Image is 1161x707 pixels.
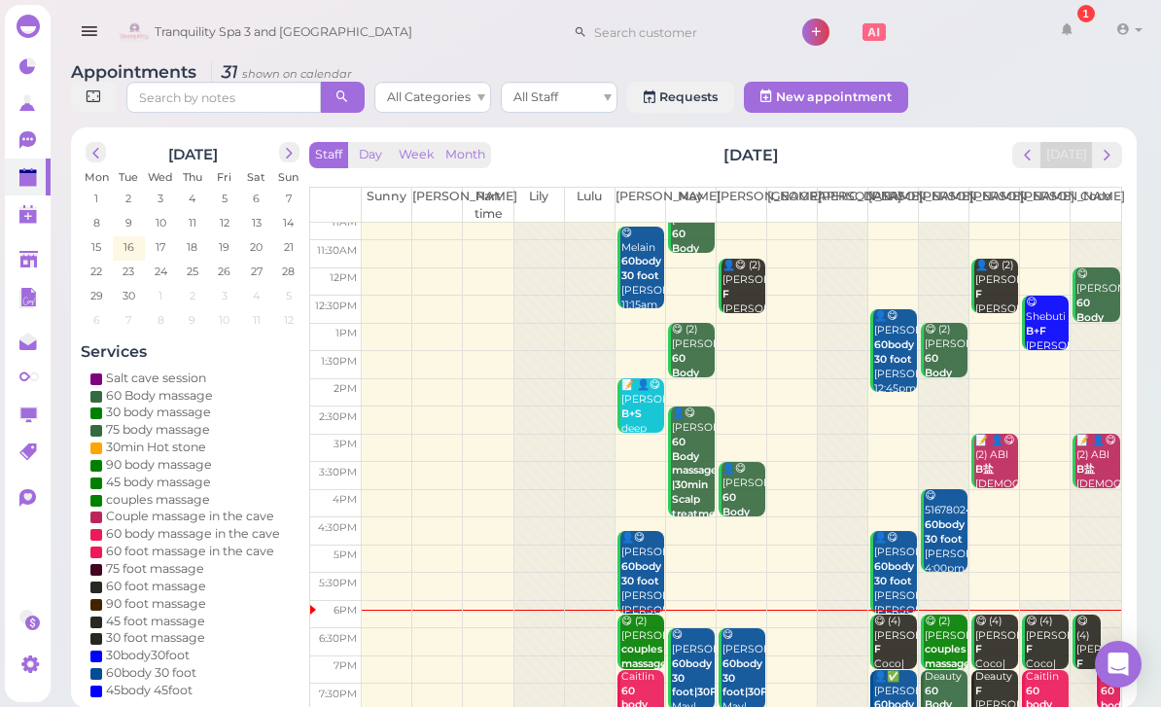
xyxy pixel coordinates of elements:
span: 10 [154,214,168,231]
b: 60 Body massage [1076,297,1122,338]
span: 11:30am [317,244,357,257]
b: B+F [1026,325,1046,337]
th: Lulu [564,188,615,223]
span: 21 [282,238,296,256]
span: 11 [187,214,198,231]
th: [PERSON_NAME] [818,188,868,223]
div: 👤😋 [PERSON_NAME] [PERSON_NAME]|[PERSON_NAME] 4:45pm - 6:15pm [873,531,917,661]
b: F [1076,657,1083,670]
h2: [DATE] [723,144,779,166]
span: 2pm [334,382,357,395]
span: 18 [185,238,199,256]
div: 30 foot massage [106,629,205,647]
span: 30 [121,287,137,304]
button: Month [440,142,491,168]
div: 📝 👤😋 [PERSON_NAME] deep [PERSON_NAME] 2:00pm - 3:00pm [620,378,664,494]
div: 1 [1077,5,1095,22]
span: All Staff [513,89,558,104]
span: 3 [220,287,229,304]
button: next [279,142,299,162]
div: 📝 👤😋 (2) ABI [DEMOGRAPHIC_DATA] Coco|[PERSON_NAME] 3:00pm - 4:00pm [1075,434,1119,564]
span: 6 [251,190,262,207]
div: 45body 45foot [106,682,193,699]
span: Thu [183,170,202,184]
span: Sat [247,170,265,184]
span: 12 [218,214,231,231]
div: 90 foot massage [106,595,206,613]
b: 60body 30 foot|30Foot+30Bath [722,657,829,699]
span: 11 [251,311,263,329]
span: 7 [123,311,133,329]
span: Appointments [71,61,201,82]
div: 75 foot massage [106,560,204,578]
b: 60body 30 foot [925,518,965,546]
div: 60 Body massage [106,387,213,405]
div: 60 foot massage in the cave [106,543,274,560]
span: 16 [122,238,136,256]
th: Coco [1071,188,1121,223]
span: 5 [220,190,229,207]
h4: Services [81,342,304,361]
b: 60 Body massage |30min Scalp treatment |30Facial [672,436,727,535]
div: 😋 Shebuti [PERSON_NAME] 12:30pm - 1:30pm [1025,296,1069,397]
span: All Categories [387,89,471,104]
button: prev [86,142,106,162]
button: Day [347,142,394,168]
span: New appointment [776,89,892,104]
div: Open Intercom Messenger [1095,641,1142,688]
div: 😋 (2) [PERSON_NAME] [PERSON_NAME] |May 1:00pm - 2:00pm [671,323,715,468]
span: 11am [332,216,357,229]
span: 1 [92,190,100,207]
b: F [975,288,982,300]
span: 6 [91,311,102,329]
div: 30min Hot stone [106,439,206,456]
b: F [1026,643,1033,655]
span: 26 [216,263,232,280]
th: May [665,188,716,223]
a: Requests [627,82,734,113]
span: 6pm [334,604,357,617]
span: 23 [121,263,136,280]
input: Search customer [587,17,776,48]
div: 60body 30 foot [106,664,196,682]
span: 1pm [335,327,357,339]
span: 3pm [334,438,357,450]
div: 👤😋 [PERSON_NAME] [PERSON_NAME] 12:45pm - 2:15pm [873,309,917,425]
th: [PERSON_NAME] [412,188,463,223]
button: New appointment [744,82,908,113]
span: 8 [156,311,166,329]
div: 45 body massage [106,474,211,491]
b: 60 Body massage [722,491,768,533]
span: 2:30pm [319,410,357,423]
button: next [1092,142,1122,168]
div: 👤😋 [PERSON_NAME] May 2:30pm - 4:30pm [671,407,715,594]
b: 60body 30 foot [621,560,661,587]
span: Mon [85,170,109,184]
span: 4pm [333,493,357,506]
span: 5:30pm [319,577,357,589]
span: 1 [157,287,164,304]
span: 13 [250,214,264,231]
b: 60body 30 foot [874,338,914,366]
th: Lily [513,188,564,223]
span: 17 [154,238,167,256]
span: 7 [284,190,294,207]
h2: [DATE] [168,142,218,163]
b: F [722,288,729,300]
div: 😋 Melain [PERSON_NAME] 11:15am - 12:45pm [620,227,664,342]
div: 👤😋 [PERSON_NAME] [PERSON_NAME]|[PERSON_NAME] 4:45pm - 6:15pm [620,531,664,661]
span: 14 [281,214,296,231]
span: 7:30pm [319,688,357,700]
th: [PERSON_NAME] [615,188,665,223]
div: 30 body massage [106,404,211,421]
b: B盐 [975,463,994,476]
th: [PERSON_NAME] [1020,188,1071,223]
span: 27 [249,263,264,280]
span: Wed [148,170,173,184]
th: Sunny [362,188,412,223]
div: Salt cave session [106,370,206,387]
div: Couple massage in the cave [106,508,274,525]
div: couples massage [106,491,210,509]
b: 60 Body massage [672,352,718,394]
span: 7pm [334,659,357,672]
